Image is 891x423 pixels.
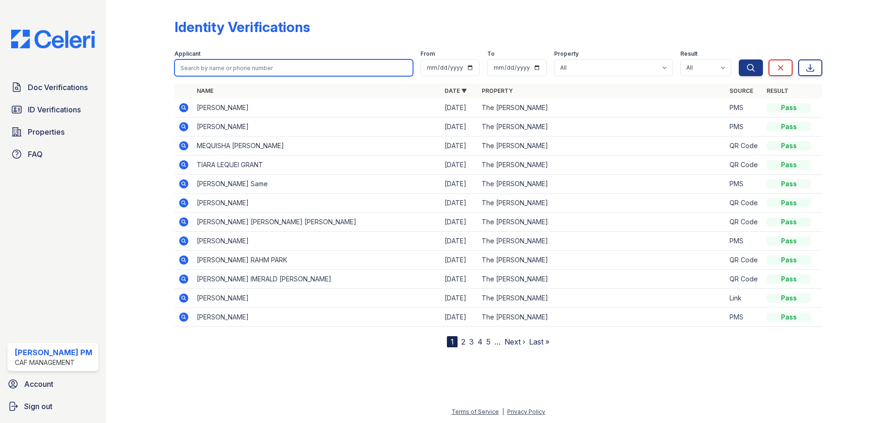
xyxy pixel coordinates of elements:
td: The [PERSON_NAME] [478,175,726,194]
a: ID Verifications [7,100,98,119]
div: Pass [767,179,811,189]
div: Pass [767,312,811,322]
td: [PERSON_NAME] RAHM PARK [193,251,441,270]
td: The [PERSON_NAME] [478,194,726,213]
div: Pass [767,103,811,112]
td: [DATE] [441,156,478,175]
div: Pass [767,293,811,303]
a: Property [482,87,513,94]
td: QR Code [726,137,763,156]
span: Sign out [24,401,52,412]
div: Pass [767,274,811,284]
a: Privacy Policy [507,408,545,415]
td: [PERSON_NAME] [193,98,441,117]
td: [DATE] [441,194,478,213]
span: Doc Verifications [28,82,88,93]
div: | [502,408,504,415]
td: The [PERSON_NAME] [478,98,726,117]
a: 4 [478,337,483,346]
td: QR Code [726,156,763,175]
td: [PERSON_NAME] [193,117,441,137]
td: [DATE] [441,117,478,137]
a: 3 [469,337,474,346]
td: TIARA LEQUEI GRANT [193,156,441,175]
td: [PERSON_NAME] [193,232,441,251]
td: The [PERSON_NAME] [478,251,726,270]
label: Applicant [174,50,200,58]
td: The [PERSON_NAME] [478,156,726,175]
td: [DATE] [441,270,478,289]
td: The [PERSON_NAME] [478,117,726,137]
td: [DATE] [441,213,478,232]
td: [PERSON_NAME] [PERSON_NAME] [PERSON_NAME] [193,213,441,232]
label: Result [680,50,697,58]
span: FAQ [28,149,43,160]
img: CE_Logo_Blue-a8612792a0a2168367f1c8372b55b34899dd931a85d93a1a3d3e32e68fde9ad4.png [4,30,102,48]
div: Pass [767,236,811,246]
td: The [PERSON_NAME] [478,232,726,251]
td: PMS [726,308,763,327]
td: [DATE] [441,232,478,251]
label: From [420,50,435,58]
a: Date ▼ [445,87,467,94]
td: PMS [726,117,763,137]
td: PMS [726,232,763,251]
label: Property [554,50,579,58]
a: Doc Verifications [7,78,98,97]
td: [DATE] [441,251,478,270]
td: [DATE] [441,98,478,117]
span: Account [24,378,53,390]
div: 1 [447,336,458,347]
td: [DATE] [441,289,478,308]
div: Pass [767,160,811,169]
div: Pass [767,198,811,208]
a: Next › [504,337,525,346]
td: [PERSON_NAME] Same [193,175,441,194]
a: 5 [486,337,491,346]
div: Pass [767,122,811,131]
td: The [PERSON_NAME] [478,213,726,232]
div: Pass [767,217,811,227]
div: Pass [767,141,811,150]
td: The [PERSON_NAME] [478,270,726,289]
a: Last » [529,337,549,346]
a: 2 [461,337,465,346]
a: Account [4,375,102,393]
input: Search by name or phone number [174,59,413,76]
a: Properties [7,123,98,141]
td: [PERSON_NAME] [193,289,441,308]
a: Source [730,87,753,94]
td: Link [726,289,763,308]
td: PMS [726,98,763,117]
label: To [487,50,495,58]
td: [DATE] [441,137,478,156]
td: QR Code [726,251,763,270]
a: Sign out [4,397,102,416]
td: QR Code [726,194,763,213]
span: … [494,336,501,347]
a: Name [197,87,213,94]
td: [DATE] [441,308,478,327]
td: QR Code [726,270,763,289]
span: ID Verifications [28,104,81,115]
td: [PERSON_NAME] [193,308,441,327]
div: CAF Management [15,358,92,367]
div: Identity Verifications [174,19,310,35]
a: Result [767,87,788,94]
td: [PERSON_NAME] [193,194,441,213]
span: Properties [28,126,65,137]
td: [DATE] [441,175,478,194]
div: Pass [767,255,811,265]
td: [PERSON_NAME] IMERALD [PERSON_NAME] [193,270,441,289]
div: [PERSON_NAME] PM [15,347,92,358]
td: PMS [726,175,763,194]
a: FAQ [7,145,98,163]
td: QR Code [726,213,763,232]
a: Terms of Service [452,408,499,415]
td: MEQUISHA [PERSON_NAME] [193,137,441,156]
td: The [PERSON_NAME] [478,137,726,156]
td: The [PERSON_NAME] [478,308,726,327]
td: The [PERSON_NAME] [478,289,726,308]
